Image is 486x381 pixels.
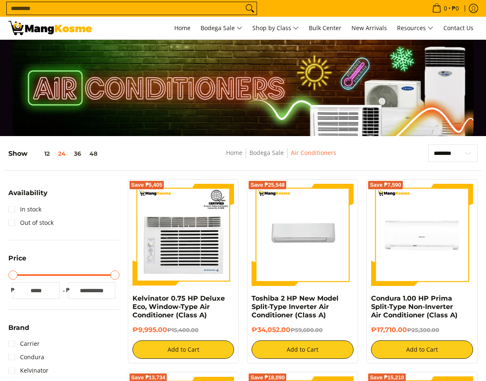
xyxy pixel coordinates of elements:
[226,149,242,157] a: Home
[407,327,439,333] del: ₱25,300.00
[100,17,478,39] nav: Main Menu
[167,327,198,333] del: ₱15,400.00
[54,150,70,157] button: 24
[443,24,473,32] span: Contact Us
[252,23,299,33] span: Shop by Class
[8,255,26,268] summary: Open
[132,326,234,335] h6: ₱9,995.00
[371,340,473,359] button: Add to Cart
[371,326,473,335] h6: ₱17,710.00
[450,5,460,11] span: ₱0
[8,337,40,350] a: Carrier
[28,150,54,157] button: 12
[305,17,346,39] a: Bulk Center
[8,216,53,229] a: Out of stock
[439,17,478,39] a: Contact Us
[8,190,47,203] summary: Open
[430,4,461,13] span: •
[8,286,17,294] span: ₱
[8,203,41,216] a: In stock
[8,190,47,196] span: Availability
[174,24,191,32] span: Home
[351,24,387,32] span: New Arrivals
[131,375,165,380] span: Save ₱13,734
[397,23,433,33] span: Resources
[132,184,234,286] img: Kelvinator 0.75 HP Deluxe Eco, Window-Type Air Conditioner (Class A)
[370,375,404,380] span: Save ₱15,210
[248,17,303,39] a: Shop by Class
[243,2,257,15] button: Search
[85,150,102,157] button: 48
[8,364,48,377] a: Kelvinator
[8,255,26,262] span: Price
[371,294,458,319] a: Condura 1.00 HP Prima Split-Type Non-Inverter Air Conditioner (Class A)
[8,324,29,337] summary: Open
[132,294,225,319] a: Kelvinator 0.75 HP Deluxe Eco, Window-Type Air Conditioner (Class A)
[252,340,354,359] button: Add to Cart
[290,327,323,333] del: ₱59,600.00
[250,183,285,188] span: Save ₱25,548
[64,286,72,294] span: ₱
[8,324,29,331] span: Brand
[250,375,285,380] span: Save ₱18,090
[252,326,354,335] h6: ₱34,052.00
[8,149,102,158] h5: Show
[371,184,473,286] img: Condura 1.00 HP Prima Split-Type Non-Inverter Air Conditioner (Class A)
[252,184,354,286] img: Toshiba 2 HP New Model Split-Type Inverter Air Conditioner (Class A)
[393,17,438,39] a: Resources
[170,17,195,39] a: Home
[252,294,338,319] a: Toshiba 2 HP New Model Split-Type Inverter Air Conditioner (Class A)
[170,148,392,167] nav: Breadcrumbs
[131,183,163,188] span: Save ₱5,405
[443,5,448,11] span: 0
[8,21,92,35] img: Bodega Sale Aircon l Mang Kosme: Home Appliances Warehouse Sale
[201,23,242,33] span: Bodega Sale
[309,24,341,32] span: Bulk Center
[291,149,336,157] a: Air Conditioners
[370,183,401,188] span: Save ₱7,590
[70,150,85,157] button: 36
[196,17,247,39] a: Bodega Sale
[347,17,391,39] a: New Arrivals
[249,149,284,157] a: Bodega Sale
[8,350,44,364] a: Condura
[132,340,234,359] button: Add to Cart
